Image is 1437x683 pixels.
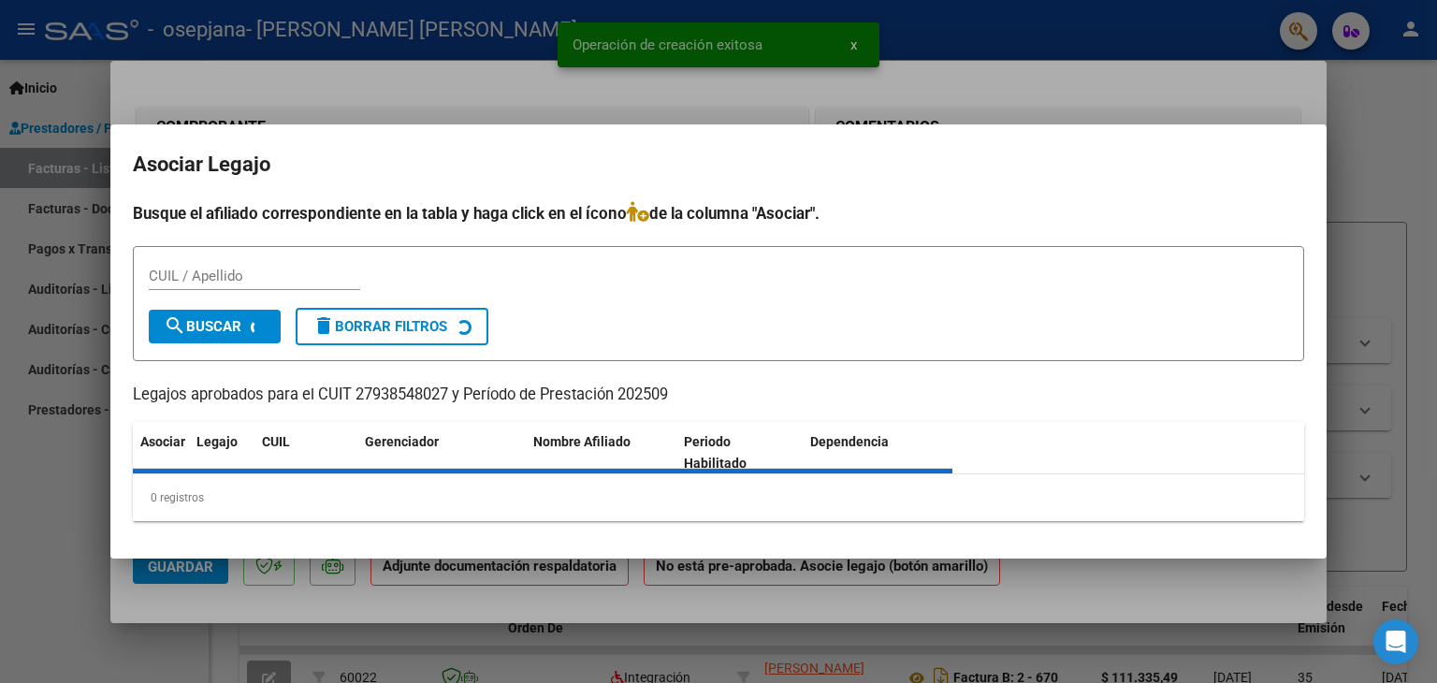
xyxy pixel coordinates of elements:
[526,422,676,484] datatable-header-cell: Nombre Afiliado
[312,314,335,337] mat-icon: delete
[140,434,185,449] span: Asociar
[1373,619,1418,664] div: Open Intercom Messenger
[149,310,281,343] button: Buscar
[133,474,1304,521] div: 0 registros
[196,434,238,449] span: Legajo
[533,434,631,449] span: Nombre Afiliado
[189,422,254,484] datatable-header-cell: Legajo
[810,434,889,449] span: Dependencia
[312,318,447,335] span: Borrar Filtros
[164,318,241,335] span: Buscar
[684,434,747,471] span: Periodo Habilitado
[254,422,357,484] datatable-header-cell: CUIL
[365,434,439,449] span: Gerenciador
[676,422,803,484] datatable-header-cell: Periodo Habilitado
[133,422,189,484] datatable-header-cell: Asociar
[133,384,1304,407] p: Legajos aprobados para el CUIT 27938548027 y Período de Prestación 202509
[133,201,1304,225] h4: Busque el afiliado correspondiente en la tabla y haga click en el ícono de la columna "Asociar".
[262,434,290,449] span: CUIL
[357,422,526,484] datatable-header-cell: Gerenciador
[803,422,953,484] datatable-header-cell: Dependencia
[133,147,1304,182] h2: Asociar Legajo
[296,308,488,345] button: Borrar Filtros
[164,314,186,337] mat-icon: search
